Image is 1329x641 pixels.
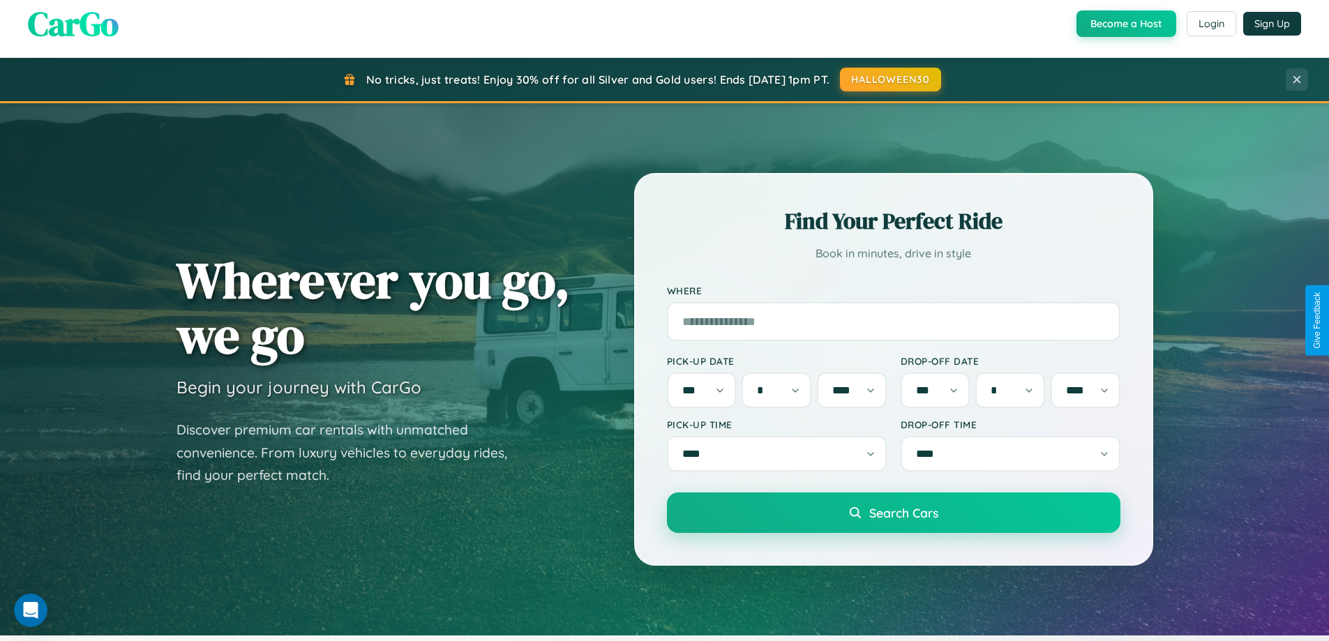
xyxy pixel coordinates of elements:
button: HALLOWEEN30 [840,68,941,91]
span: No tricks, just treats! Enjoy 30% off for all Silver and Gold users! Ends [DATE] 1pm PT. [366,73,829,86]
button: Become a Host [1076,10,1176,37]
h3: Begin your journey with CarGo [177,377,421,398]
label: Where [667,285,1120,296]
h1: Wherever you go, we go [177,252,570,363]
iframe: Intercom live chat [14,594,47,627]
p: Book in minutes, drive in style [667,243,1120,264]
span: CarGo [28,1,119,47]
label: Pick-up Date [667,355,887,367]
button: Search Cars [667,492,1120,533]
div: Give Feedback [1312,292,1322,349]
label: Drop-off Date [901,355,1120,367]
p: Discover premium car rentals with unmatched convenience. From luxury vehicles to everyday rides, ... [177,418,525,487]
button: Login [1187,11,1236,36]
h2: Find Your Perfect Ride [667,206,1120,236]
label: Drop-off Time [901,418,1120,430]
button: Sign Up [1243,12,1301,36]
label: Pick-up Time [667,418,887,430]
span: Search Cars [869,505,938,520]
